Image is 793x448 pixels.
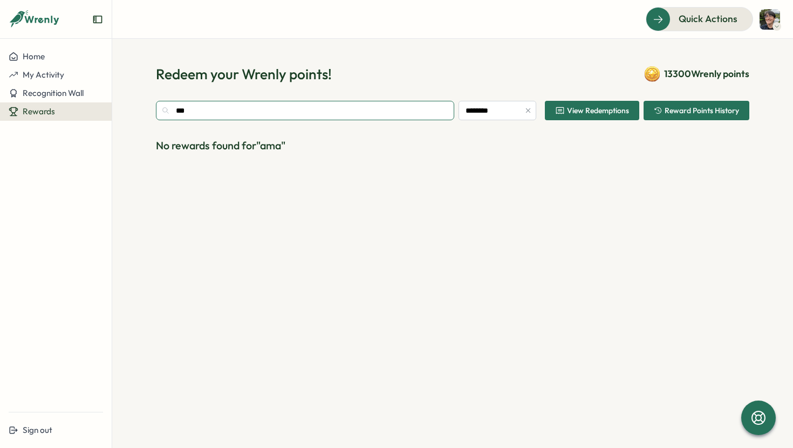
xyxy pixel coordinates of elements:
[665,107,739,114] span: Reward Points History
[646,7,753,31] button: Quick Actions
[567,107,629,114] span: View Redemptions
[760,9,780,30] img: Juan Cruz
[23,70,64,80] span: My Activity
[23,425,52,435] span: Sign out
[644,101,749,120] button: Reward Points History
[679,12,737,26] span: Quick Actions
[92,14,103,25] button: Expand sidebar
[664,67,749,81] span: 13300 Wrenly points
[545,101,639,120] button: View Redemptions
[156,65,332,84] h1: Redeem your Wrenly points!
[23,88,84,98] span: Recognition Wall
[23,106,55,116] span: Rewards
[23,51,45,61] span: Home
[256,139,285,152] span: " ama "
[156,137,749,154] p: No rewards found for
